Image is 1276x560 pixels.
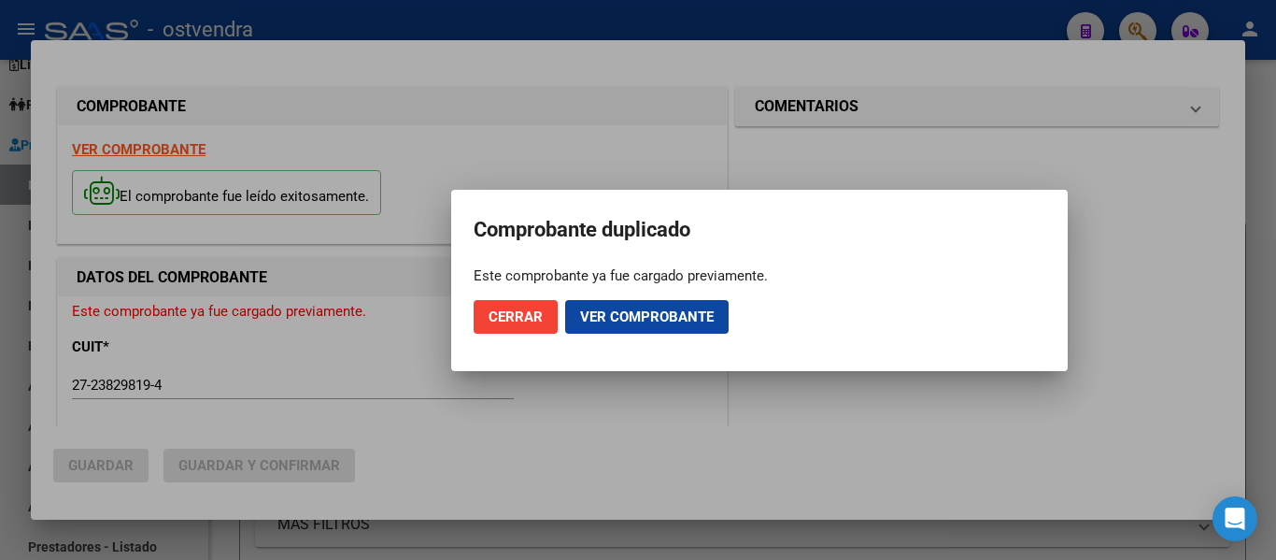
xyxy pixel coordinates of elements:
button: Ver comprobante [565,300,729,334]
button: Cerrar [474,300,558,334]
div: Open Intercom Messenger [1212,496,1257,541]
span: Ver comprobante [580,309,714,325]
span: Cerrar [489,309,543,325]
h2: Comprobante duplicado [474,212,1045,248]
div: Este comprobante ya fue cargado previamente. [474,266,1045,285]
